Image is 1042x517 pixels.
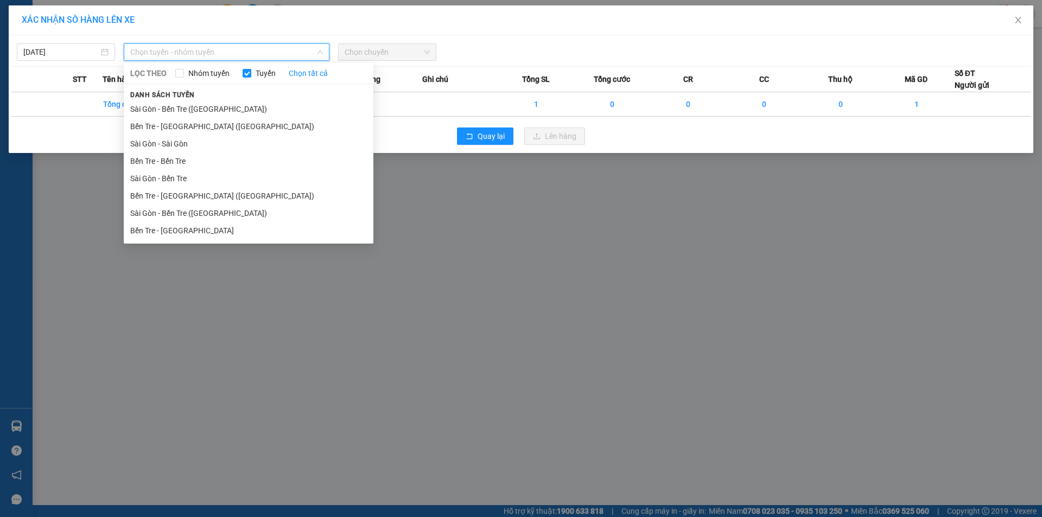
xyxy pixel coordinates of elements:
[905,73,927,85] span: Mã GD
[317,49,323,55] span: down
[130,44,323,60] span: Chọn tuyến - nhóm tuyến
[124,90,201,100] span: Danh sách tuyến
[594,73,630,85] span: Tổng cước
[955,67,989,91] div: Số ĐT Người gửi
[683,73,693,85] span: CR
[498,92,574,117] td: 1
[23,46,99,58] input: 14/09/2025
[1003,5,1033,36] button: Close
[124,118,373,135] li: Bến Tre - [GEOGRAPHIC_DATA] ([GEOGRAPHIC_DATA])
[124,187,373,205] li: Bến Tre - [GEOGRAPHIC_DATA] ([GEOGRAPHIC_DATA])
[466,132,473,141] span: rollback
[103,92,179,117] td: Tổng cộng
[124,100,373,118] li: Sài Gòn - Bến Tre ([GEOGRAPHIC_DATA])
[251,67,280,79] span: Tuyến
[22,15,135,25] span: XÁC NHẬN SỐ HÀNG LÊN XE
[802,92,878,117] td: 0
[879,92,955,117] td: 1
[73,73,87,85] span: STT
[422,73,448,85] span: Ghi chú
[289,67,328,79] a: Chọn tất cả
[524,127,585,145] button: uploadLên hàng
[457,127,513,145] button: rollbackQuay lại
[478,130,505,142] span: Quay lại
[124,170,373,187] li: Sài Gòn - Bến Tre
[124,152,373,170] li: Bến Tre - Bến Tre
[650,92,726,117] td: 0
[759,73,769,85] span: CC
[345,44,430,60] span: Chọn chuyến
[726,92,802,117] td: 0
[124,135,373,152] li: Sài Gòn - Sài Gòn
[574,92,650,117] td: 0
[1014,16,1022,24] span: close
[124,222,373,239] li: Bến Tre - [GEOGRAPHIC_DATA]
[522,73,550,85] span: Tổng SL
[124,205,373,222] li: Sài Gòn - Bến Tre ([GEOGRAPHIC_DATA])
[184,67,234,79] span: Nhóm tuyến
[828,73,853,85] span: Thu hộ
[130,67,167,79] span: LỌC THEO
[103,73,135,85] span: Tên hàng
